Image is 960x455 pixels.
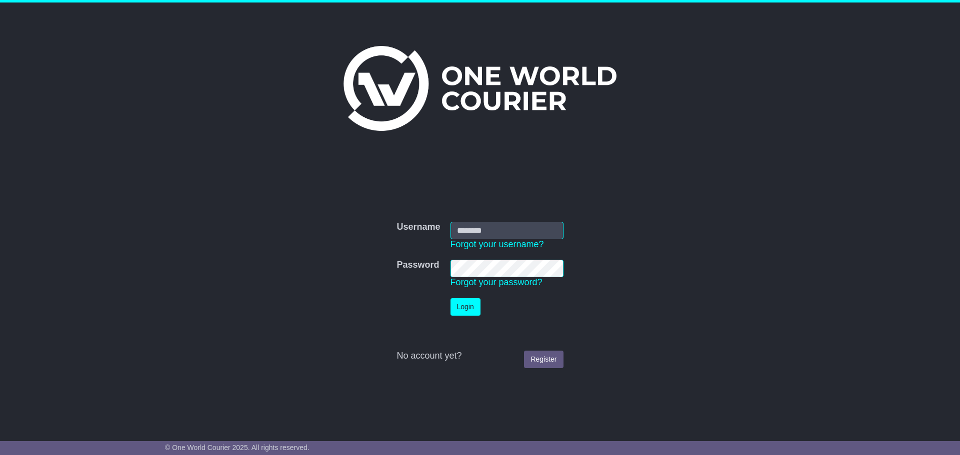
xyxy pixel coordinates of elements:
label: Username [396,222,440,233]
label: Password [396,260,439,271]
a: Register [524,351,563,368]
a: Forgot your username? [450,239,544,249]
a: Forgot your password? [450,277,542,287]
span: © One World Courier 2025. All rights reserved. [165,444,309,452]
img: One World [343,46,616,131]
button: Login [450,298,480,316]
div: No account yet? [396,351,563,362]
